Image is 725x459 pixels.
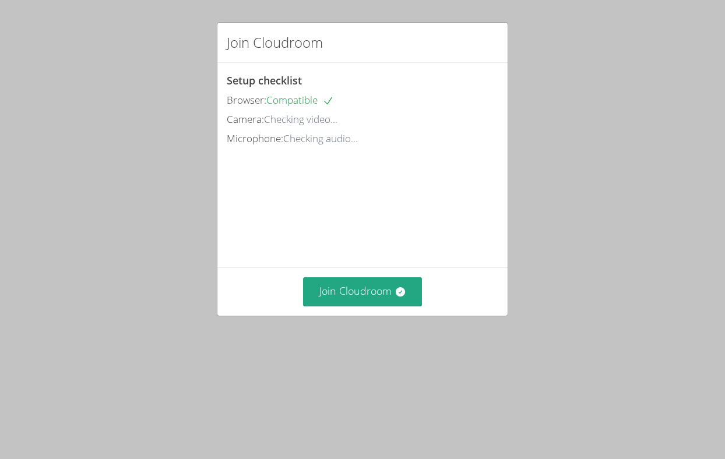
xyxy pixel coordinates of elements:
button: Join Cloudroom [303,277,423,306]
span: Checking audio... [283,132,358,145]
span: Compatible [266,93,334,107]
span: Setup checklist [227,73,302,87]
span: Checking video... [264,112,337,126]
span: Browser: [227,93,266,107]
span: Camera: [227,112,264,126]
h2: Join Cloudroom [227,32,323,53]
span: Microphone: [227,132,283,145]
